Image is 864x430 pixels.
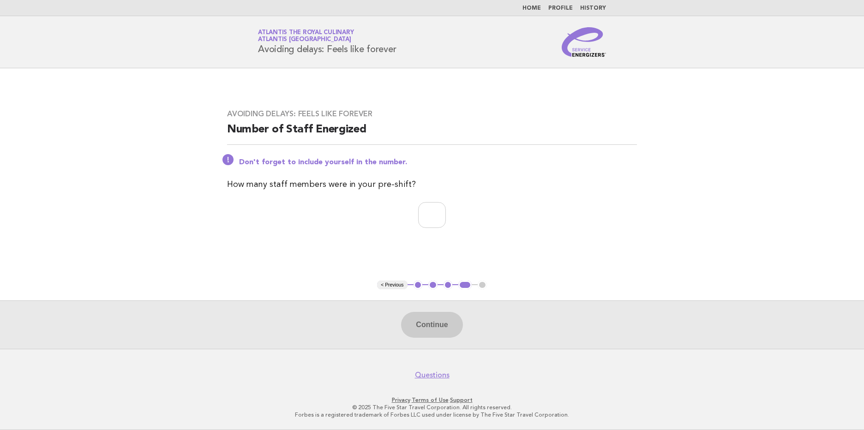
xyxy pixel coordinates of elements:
button: 1 [414,281,423,290]
a: Home [522,6,541,11]
h2: Number of Staff Energized [227,122,637,145]
span: Atlantis [GEOGRAPHIC_DATA] [258,37,351,43]
p: © 2025 The Five Star Travel Corporation. All rights reserved. [150,404,714,411]
h1: Avoiding delays: Feels like forever [258,30,396,54]
p: · · [150,396,714,404]
a: Terms of Use [412,397,449,403]
img: Service Energizers [562,27,606,57]
h3: Avoiding delays: Feels like forever [227,109,637,119]
a: History [580,6,606,11]
p: Forbes is a registered trademark of Forbes LLC used under license by The Five Star Travel Corpora... [150,411,714,418]
a: Atlantis the Royal CulinaryAtlantis [GEOGRAPHIC_DATA] [258,30,354,42]
button: 4 [458,281,472,290]
button: < Previous [377,281,407,290]
p: How many staff members were in your pre-shift? [227,178,637,191]
p: Don't forget to include yourself in the number. [239,158,637,167]
a: Profile [548,6,573,11]
button: 2 [428,281,438,290]
a: Support [450,397,473,403]
a: Questions [415,370,450,380]
a: Privacy [392,397,410,403]
button: 3 [444,281,453,290]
